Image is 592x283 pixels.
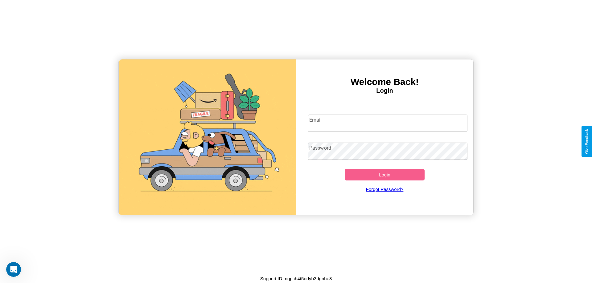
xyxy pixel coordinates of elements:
iframe: Intercom live chat [6,262,21,277]
div: Give Feedback [585,129,589,154]
img: gif [119,59,296,215]
p: Support ID: mgpch4t5odyb3dgnhe8 [260,274,332,283]
a: Forgot Password? [305,180,465,198]
button: Login [345,169,425,180]
h3: Welcome Back! [296,77,473,87]
h4: Login [296,87,473,94]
